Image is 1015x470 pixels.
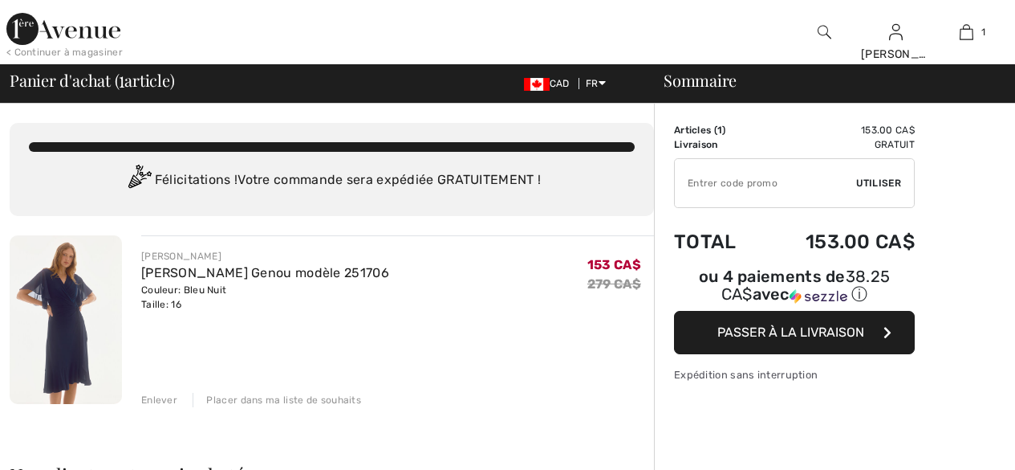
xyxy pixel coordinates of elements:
[141,393,177,407] div: Enlever
[674,269,915,311] div: ou 4 paiements de38.25 CA$avecSezzle Cliquez pour en savoir plus sur Sezzle
[6,45,123,59] div: < Continuer à magasiner
[524,78,576,89] span: CAD
[889,24,903,39] a: Se connecter
[889,22,903,42] img: Mes infos
[960,22,973,42] img: Mon panier
[717,125,722,136] span: 1
[761,215,915,269] td: 153.00 CA$
[981,25,985,39] span: 1
[674,269,915,305] div: ou 4 paiements de avec
[141,265,389,280] a: [PERSON_NAME] Genou modèle 251706
[856,176,901,190] span: Utiliser
[861,46,931,63] div: [PERSON_NAME]
[141,249,389,264] div: [PERSON_NAME]
[674,215,761,269] td: Total
[674,367,915,382] div: Expédition sans interruption
[123,165,155,197] img: Congratulation2.svg
[674,123,761,137] td: Articles ( )
[675,159,856,207] input: Code promo
[674,137,761,152] td: Livraison
[10,72,175,88] span: Panier d'achat ( article)
[644,72,1005,88] div: Sommaire
[818,22,831,42] img: recherche
[761,123,915,137] td: 153.00 CA$
[193,393,361,407] div: Placer dans ma liste de souhaits
[932,22,1001,42] a: 1
[790,289,847,304] img: Sezzle
[761,137,915,152] td: Gratuit
[141,283,389,312] div: Couleur: Bleu Nuit Taille: 16
[674,311,915,354] button: Passer à la livraison
[717,325,864,340] span: Passer à la livraison
[586,78,606,89] span: FR
[524,78,550,91] img: Canadian Dollar
[6,13,120,45] img: 1ère Avenue
[119,68,124,89] span: 1
[587,276,641,292] s: 279 CA$
[10,235,122,404] img: Robe Portefeuille Genou modèle 251706
[29,165,635,197] div: Félicitations ! Votre commande sera expédiée GRATUITEMENT !
[721,267,891,304] span: 38.25 CA$
[587,257,641,272] span: 153 CA$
